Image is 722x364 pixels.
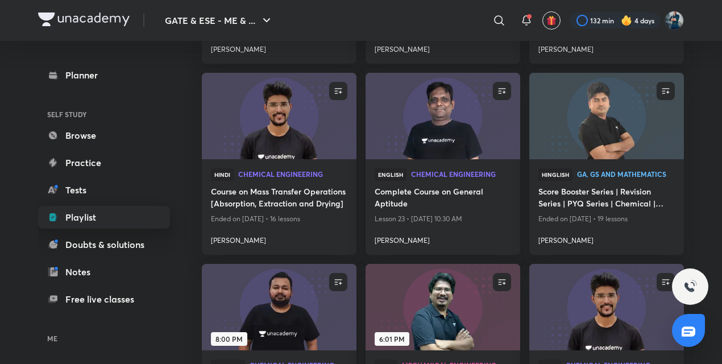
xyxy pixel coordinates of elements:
[375,231,511,246] a: [PERSON_NAME]
[538,168,572,181] span: Hinglish
[411,171,511,179] a: Chemical Engineering
[528,263,685,351] img: new-thumbnail
[38,151,170,174] a: Practice
[38,206,170,229] a: Playlist
[202,73,356,159] a: new-thumbnail
[38,13,130,26] img: Company Logo
[538,185,675,212] a: Score Booster Series | Revision Series | PYQ Series | Chemical | [PERSON_NAME]
[621,15,632,26] img: streak
[200,72,358,160] img: new-thumbnail
[211,185,347,212] a: Course on Mass Transfer Operations [Absorption, Extraction and Drying]
[375,332,409,346] span: 6:01 PM
[211,212,347,226] p: Ended on [DATE] • 16 lessons
[577,171,675,179] a: GA, GS and Mathematics
[538,231,675,246] a: [PERSON_NAME]
[38,179,170,201] a: Tests
[577,171,675,177] span: GA, GS and Mathematics
[38,288,170,311] a: Free live classes
[38,124,170,147] a: Browse
[538,40,675,55] a: [PERSON_NAME]
[542,11,561,30] button: avatar
[366,264,520,350] a: new-thumbnail6:01 PM
[375,168,406,181] span: English
[38,233,170,256] a: Doubts & solutions
[202,264,356,350] a: new-thumbnail8:00 PM
[38,64,170,86] a: Planner
[200,263,358,351] img: new-thumbnail
[38,105,170,124] h6: SELF STUDY
[411,171,511,177] span: Chemical Engineering
[38,13,130,29] a: Company Logo
[211,231,347,246] a: [PERSON_NAME]
[364,72,521,160] img: new-thumbnail
[528,72,685,160] img: new-thumbnail
[211,168,234,181] span: Hindi
[366,73,520,159] a: new-thumbnail
[529,264,684,350] a: new-thumbnail
[211,40,347,55] a: [PERSON_NAME]
[529,73,684,159] a: new-thumbnail
[364,263,521,351] img: new-thumbnail
[38,260,170,283] a: Notes
[38,329,170,348] h6: ME
[238,171,347,179] a: Chemical Engineering
[375,185,511,212] a: Complete Course on General Aptitude
[538,212,675,226] p: Ended on [DATE] • 19 lessons
[211,332,247,346] span: 8:00 PM
[665,11,684,30] img: Vinay Upadhyay
[238,171,347,177] span: Chemical Engineering
[546,15,557,26] img: avatar
[375,212,511,226] p: Lesson 23 • [DATE] 10:30 AM
[683,280,697,293] img: ttu
[375,40,511,55] a: [PERSON_NAME]
[158,9,280,32] button: GATE & ESE - ME & ...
